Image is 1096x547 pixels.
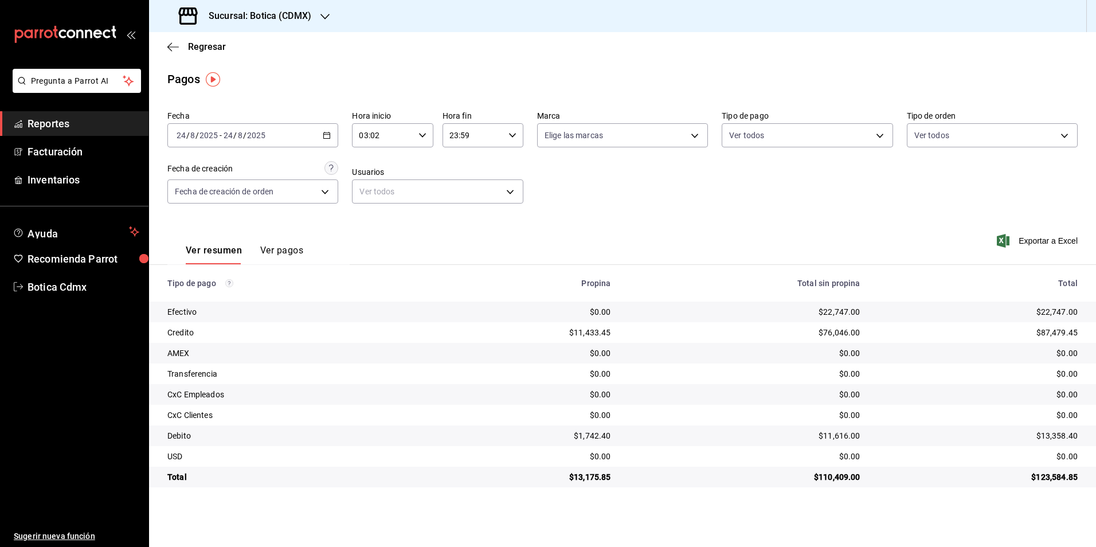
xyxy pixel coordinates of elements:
[167,368,426,380] div: Transferencia
[31,75,123,87] span: Pregunta a Parrot AI
[729,130,764,141] span: Ver todos
[260,245,303,264] button: Ver pagos
[167,71,200,88] div: Pagos
[445,389,610,400] div: $0.00
[233,131,237,140] span: /
[188,41,226,52] span: Regresar
[879,409,1078,421] div: $0.00
[126,30,135,39] button: open_drawer_menu
[190,131,195,140] input: --
[445,347,610,359] div: $0.00
[629,409,860,421] div: $0.00
[629,327,860,338] div: $76,046.00
[237,131,243,140] input: --
[879,451,1078,462] div: $0.00
[879,471,1078,483] div: $123,584.85
[445,327,610,338] div: $11,433.45
[445,471,610,483] div: $13,175.85
[28,116,139,131] span: Reportes
[195,131,199,140] span: /
[629,451,860,462] div: $0.00
[167,279,426,288] div: Tipo de pago
[186,245,303,264] div: navigation tabs
[879,279,1078,288] div: Total
[879,327,1078,338] div: $87,479.45
[352,179,523,204] div: Ver todos
[167,112,338,120] label: Fecha
[186,131,190,140] span: /
[629,347,860,359] div: $0.00
[13,69,141,93] button: Pregunta a Parrot AI
[352,112,433,120] label: Hora inicio
[722,112,893,120] label: Tipo de pago
[445,279,610,288] div: Propina
[28,251,139,267] span: Recomienda Parrot
[167,471,426,483] div: Total
[445,306,610,318] div: $0.00
[28,279,139,295] span: Botica Cdmx
[167,41,226,52] button: Regresar
[443,112,523,120] label: Hora fin
[167,409,426,421] div: CxC Clientes
[445,430,610,441] div: $1,742.40
[28,172,139,187] span: Inventarios
[223,131,233,140] input: --
[8,83,141,95] a: Pregunta a Parrot AI
[167,306,426,318] div: Efectivo
[199,9,311,23] h3: Sucursal: Botica (CDMX)
[445,409,610,421] div: $0.00
[243,131,246,140] span: /
[352,168,523,176] label: Usuarios
[629,368,860,380] div: $0.00
[28,225,124,239] span: Ayuda
[220,131,222,140] span: -
[175,186,273,197] span: Fecha de creación de orden
[879,306,1078,318] div: $22,747.00
[629,389,860,400] div: $0.00
[167,163,233,175] div: Fecha de creación
[246,131,266,140] input: ----
[879,368,1078,380] div: $0.00
[914,130,949,141] span: Ver todos
[629,279,860,288] div: Total sin propina
[445,368,610,380] div: $0.00
[629,471,860,483] div: $110,409.00
[28,144,139,159] span: Facturación
[879,347,1078,359] div: $0.00
[445,451,610,462] div: $0.00
[206,72,220,87] img: Tooltip marker
[167,451,426,462] div: USD
[225,279,233,287] svg: Los pagos realizados con Pay y otras terminales son montos brutos.
[14,530,139,542] span: Sugerir nueva función
[199,131,218,140] input: ----
[167,347,426,359] div: AMEX
[879,389,1078,400] div: $0.00
[545,130,603,141] span: Elige las marcas
[167,430,426,441] div: Debito
[537,112,708,120] label: Marca
[167,389,426,400] div: CxC Empleados
[629,306,860,318] div: $22,747.00
[186,245,242,264] button: Ver resumen
[176,131,186,140] input: --
[167,327,426,338] div: Credito
[999,234,1078,248] button: Exportar a Excel
[907,112,1078,120] label: Tipo de orden
[879,430,1078,441] div: $13,358.40
[629,430,860,441] div: $11,616.00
